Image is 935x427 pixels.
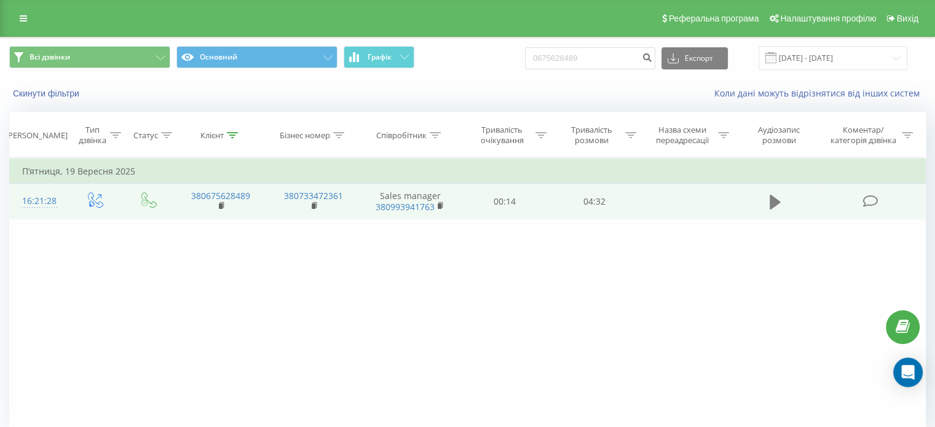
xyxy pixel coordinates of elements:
[525,47,655,69] input: Пошук за номером
[22,189,55,213] div: 16:21:28
[714,87,926,99] a: Коли дані можуть відрізнятися вiд інших систем
[471,125,533,146] div: Тривалість очікування
[191,190,250,202] a: 380675628489
[176,46,337,68] button: Основний
[6,130,68,141] div: [PERSON_NAME]
[284,190,343,202] a: 380733472361
[30,52,70,62] span: Всі дзвінки
[280,130,330,141] div: Бізнес номер
[9,88,85,99] button: Скинути фільтри
[10,159,926,184] td: П’ятниця, 19 Вересня 2025
[133,130,158,141] div: Статус
[661,47,728,69] button: Експорт
[200,130,224,141] div: Клієнт
[376,130,427,141] div: Співробітник
[77,125,106,146] div: Тип дзвінка
[827,125,899,146] div: Коментар/категорія дзвінка
[460,184,550,219] td: 00:14
[650,125,715,146] div: Назва схеми переадресації
[893,358,923,387] div: Open Intercom Messenger
[561,125,622,146] div: Тривалість розмови
[743,125,815,146] div: Аудіозапис розмови
[376,201,435,213] a: 380993941763
[9,46,170,68] button: Всі дзвінки
[368,53,392,61] span: Графік
[550,184,639,219] td: 04:32
[344,46,414,68] button: Графік
[360,184,460,219] td: Sales manager
[780,14,876,23] span: Налаштування профілю
[669,14,759,23] span: Реферальна програма
[897,14,918,23] span: Вихід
